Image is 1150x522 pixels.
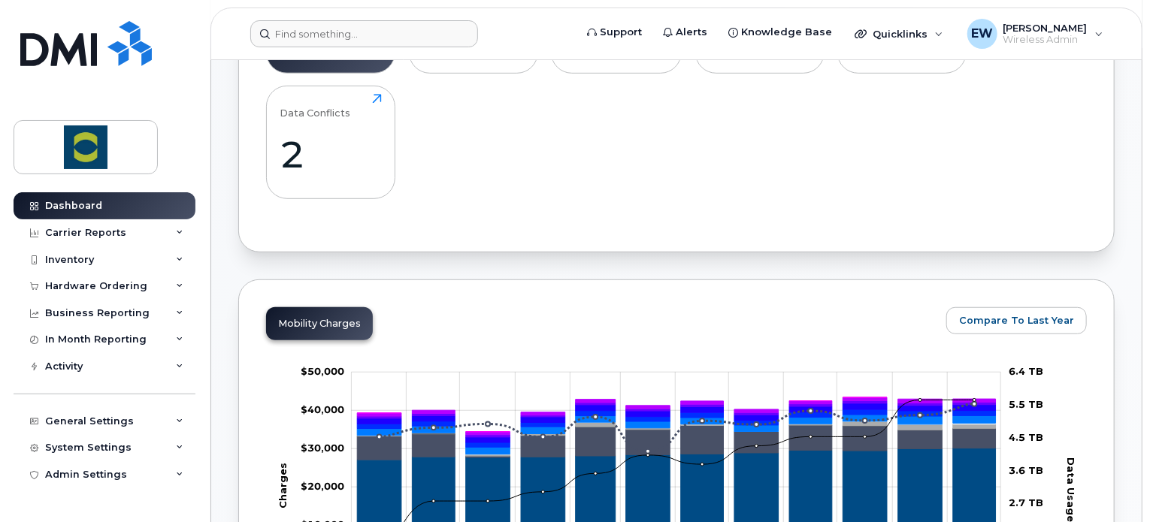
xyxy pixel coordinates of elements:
[301,404,344,416] g: $0
[301,404,344,416] tspan: $40,000
[280,94,382,190] a: Data Conflicts2
[301,366,344,378] g: $0
[577,17,652,47] a: Support
[1003,34,1088,46] span: Wireless Admin
[301,442,344,454] g: $0
[357,403,996,442] g: HST
[357,415,996,454] g: Features
[946,307,1087,334] button: Compare To Last Year
[957,19,1114,49] div: Emilie Wilson
[1065,457,1077,522] tspan: Data Usage
[301,481,344,493] g: $0
[357,425,996,460] g: Roaming
[741,25,832,40] span: Knowledge Base
[1009,398,1043,410] tspan: 5.5 TB
[959,313,1074,327] span: Compare To Last Year
[971,25,993,43] span: EW
[276,463,288,508] tspan: Charges
[600,25,642,40] span: Support
[250,20,478,47] input: Find something...
[301,442,344,454] tspan: $30,000
[1009,431,1043,443] tspan: 4.5 TB
[718,17,843,47] a: Knowledge Base
[301,366,344,378] tspan: $50,000
[280,132,382,177] div: 2
[1009,366,1043,378] tspan: 6.4 TB
[280,94,351,119] div: Data Conflicts
[844,19,954,49] div: Quicklinks
[873,28,928,40] span: Quicklinks
[1003,22,1088,34] span: [PERSON_NAME]
[676,25,707,40] span: Alerts
[652,17,718,47] a: Alerts
[357,397,996,435] g: QST
[357,409,996,447] g: GST
[1009,496,1043,508] tspan: 2.7 TB
[301,481,344,493] tspan: $20,000
[1009,464,1043,476] tspan: 3.6 TB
